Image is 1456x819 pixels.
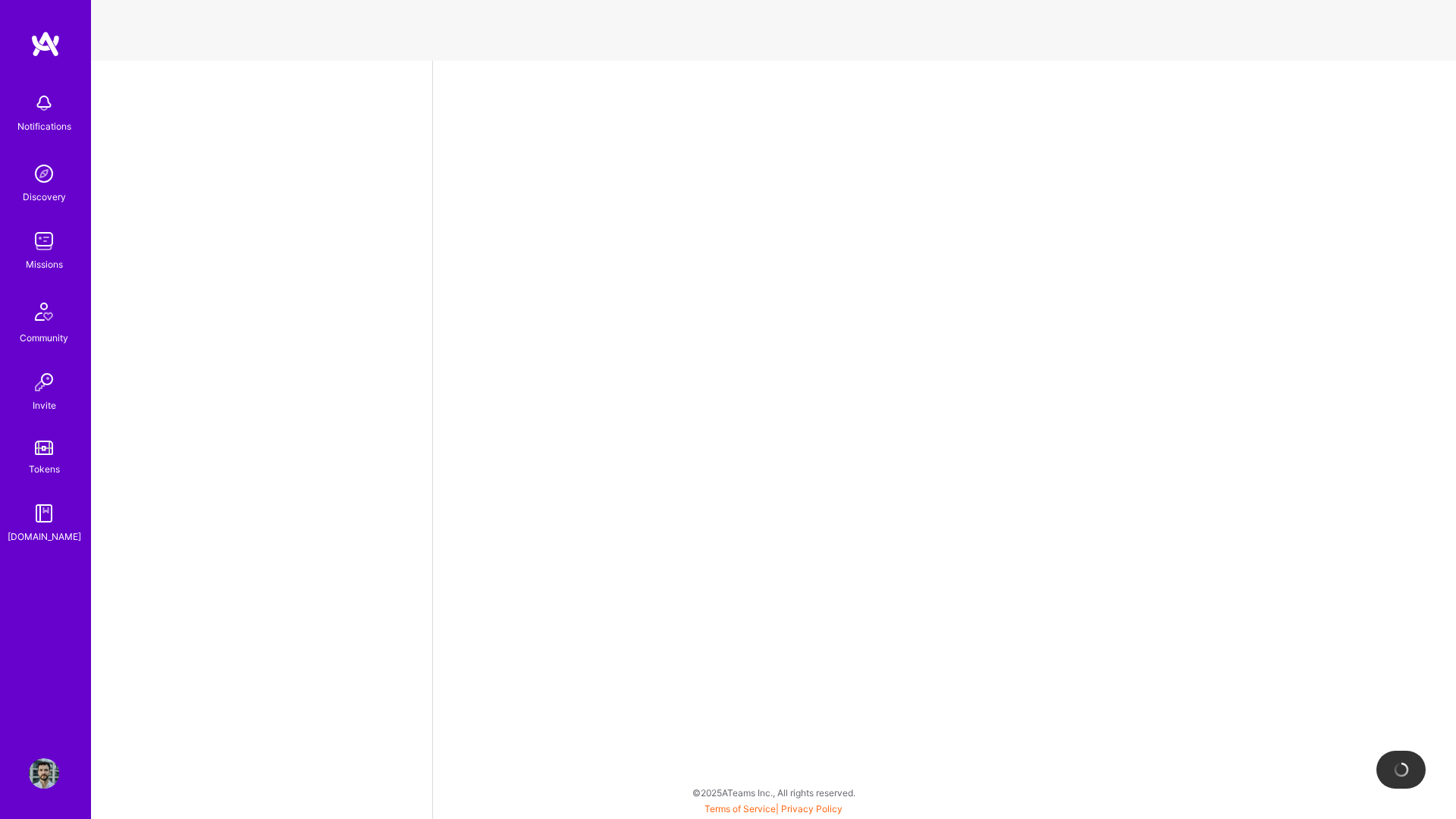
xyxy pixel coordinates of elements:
[26,256,63,272] div: Missions
[29,461,60,477] div: Tokens
[91,773,1456,811] div: © 2025 ATeams Inc., All rights reserved.
[30,30,61,58] img: logo
[23,189,66,205] div: Discovery
[704,803,776,814] a: Terms of Service
[29,498,59,529] img: guide book
[26,293,62,330] img: Community
[29,158,59,189] img: discovery
[29,226,59,256] img: teamwork
[704,803,843,814] span: |
[35,441,53,455] img: tokens
[29,367,59,397] img: Invite
[20,330,68,346] div: Community
[33,397,56,413] div: Invite
[781,803,843,814] a: Privacy Policy
[29,758,59,789] img: User Avatar
[8,529,81,544] div: [DOMAIN_NAME]
[17,118,71,134] div: Notifications
[29,88,59,118] img: bell
[1393,761,1410,778] img: loading
[25,758,63,789] a: User Avatar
